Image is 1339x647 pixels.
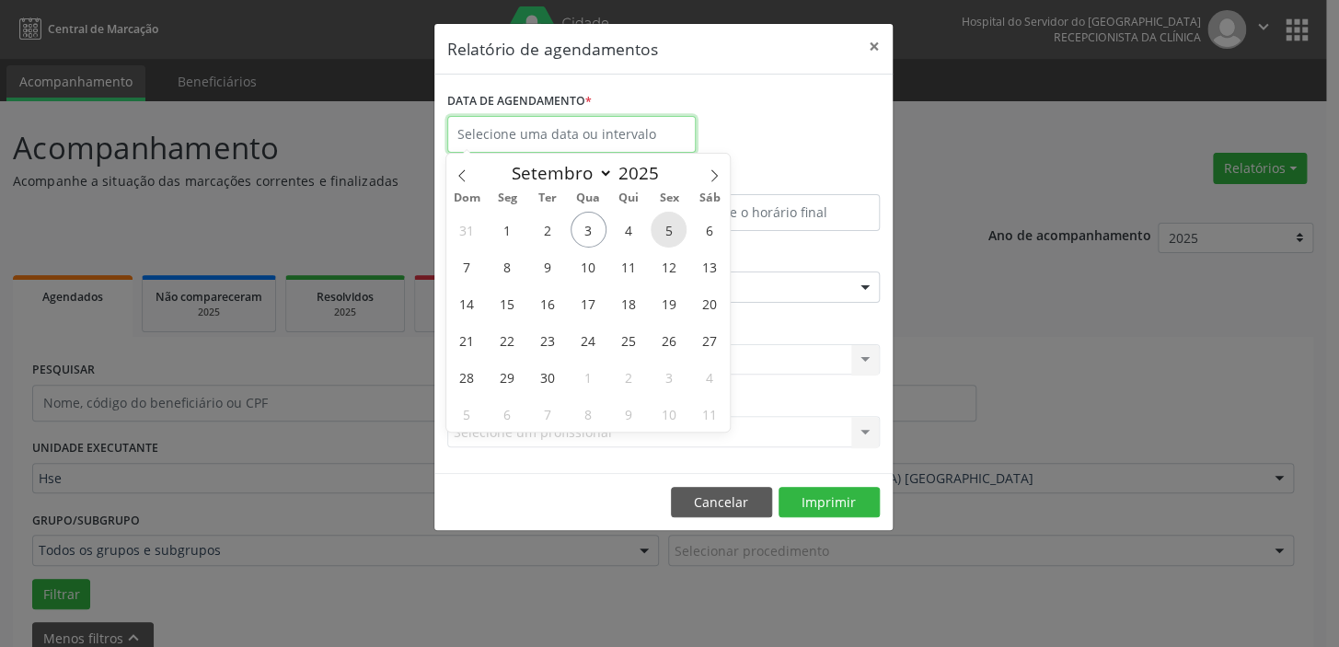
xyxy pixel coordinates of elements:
[571,212,606,248] span: Setembro 3, 2025
[527,192,568,204] span: Ter
[668,166,880,194] label: ATÉ
[530,322,566,358] span: Setembro 23, 2025
[490,359,525,395] span: Setembro 29, 2025
[691,285,727,321] span: Setembro 20, 2025
[691,359,727,395] span: Outubro 4, 2025
[671,487,772,518] button: Cancelar
[571,322,606,358] span: Setembro 24, 2025
[571,248,606,284] span: Setembro 10, 2025
[611,212,647,248] span: Setembro 4, 2025
[571,285,606,321] span: Setembro 17, 2025
[611,396,647,432] span: Outubro 9, 2025
[449,248,485,284] span: Setembro 7, 2025
[490,322,525,358] span: Setembro 22, 2025
[449,212,485,248] span: Agosto 31, 2025
[449,285,485,321] span: Setembro 14, 2025
[611,248,647,284] span: Setembro 11, 2025
[449,322,485,358] span: Setembro 21, 2025
[446,192,487,204] span: Dom
[649,192,689,204] span: Sex
[613,161,674,185] input: Year
[490,396,525,432] span: Outubro 6, 2025
[449,396,485,432] span: Outubro 5, 2025
[530,285,566,321] span: Setembro 16, 2025
[447,37,658,61] h5: Relatório de agendamentos
[447,87,592,116] label: DATA DE AGENDAMENTO
[856,24,893,69] button: Close
[608,192,649,204] span: Qui
[691,322,727,358] span: Setembro 27, 2025
[779,487,880,518] button: Imprimir
[611,359,647,395] span: Outubro 2, 2025
[668,194,880,231] input: Selecione o horário final
[502,160,613,186] select: Month
[530,359,566,395] span: Setembro 30, 2025
[691,212,727,248] span: Setembro 6, 2025
[651,359,687,395] span: Outubro 3, 2025
[530,212,566,248] span: Setembro 2, 2025
[571,359,606,395] span: Outubro 1, 2025
[449,359,485,395] span: Setembro 28, 2025
[530,248,566,284] span: Setembro 9, 2025
[651,248,687,284] span: Setembro 12, 2025
[490,285,525,321] span: Setembro 15, 2025
[689,192,730,204] span: Sáb
[571,396,606,432] span: Outubro 8, 2025
[611,322,647,358] span: Setembro 25, 2025
[447,116,696,153] input: Selecione uma data ou intervalo
[611,285,647,321] span: Setembro 18, 2025
[651,285,687,321] span: Setembro 19, 2025
[691,248,727,284] span: Setembro 13, 2025
[530,396,566,432] span: Outubro 7, 2025
[651,212,687,248] span: Setembro 5, 2025
[490,248,525,284] span: Setembro 8, 2025
[651,396,687,432] span: Outubro 10, 2025
[651,322,687,358] span: Setembro 26, 2025
[490,212,525,248] span: Setembro 1, 2025
[691,396,727,432] span: Outubro 11, 2025
[568,192,608,204] span: Qua
[487,192,527,204] span: Seg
